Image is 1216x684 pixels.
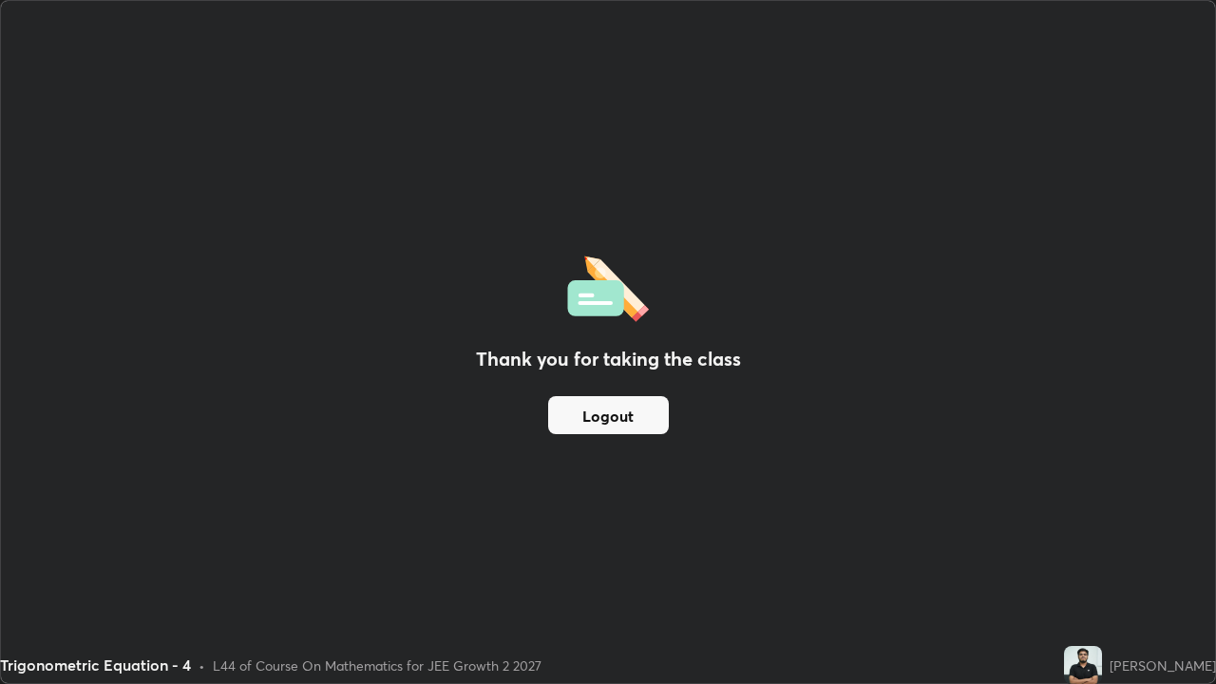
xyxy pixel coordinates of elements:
img: 2098fab6df0148f7b77d104cf44fdb37.jpg [1064,646,1102,684]
button: Logout [548,396,669,434]
h2: Thank you for taking the class [476,345,741,373]
div: • [199,655,205,675]
div: [PERSON_NAME] [1110,655,1216,675]
div: L44 of Course On Mathematics for JEE Growth 2 2027 [213,655,541,675]
img: offlineFeedback.1438e8b3.svg [567,250,649,322]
